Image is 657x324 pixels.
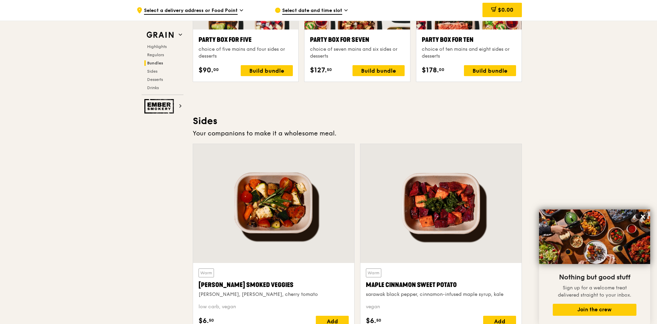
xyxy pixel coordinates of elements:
span: $0.00 [498,7,513,13]
img: Grain web logo [144,29,176,41]
div: [PERSON_NAME] Smoked Veggies [199,280,349,290]
div: sarawak black pepper, cinnamon-infused maple syrup, kale [366,291,516,298]
div: Build bundle [353,65,405,76]
span: 00 [439,67,444,72]
img: DSC07876-Edit02-Large.jpeg [539,209,650,264]
div: choice of ten mains and eight sides or desserts [422,46,516,60]
div: Warm [366,268,381,277]
span: Select date and time slot [282,7,342,15]
div: Build bundle [241,65,293,76]
h3: Sides [193,115,522,127]
div: choice of seven mains and six sides or desserts [310,46,404,60]
span: Bundles [147,61,163,65]
div: Party Box for Five [199,35,293,45]
div: vegan [366,303,516,310]
img: Ember Smokery web logo [144,99,176,113]
div: choice of five mains and four sides or desserts [199,46,293,60]
span: Sign up for a welcome treat delivered straight to your inbox. [558,285,631,298]
span: 50 [376,317,381,323]
div: Build bundle [464,65,516,76]
div: [PERSON_NAME], [PERSON_NAME], cherry tomato [199,291,349,298]
span: Drinks [147,85,159,90]
div: Warm [199,268,214,277]
span: $90. [199,65,213,75]
span: 00 [213,67,219,72]
span: Regulars [147,52,164,57]
span: 50 [327,67,332,72]
span: Highlights [147,44,167,49]
span: Nothing but good stuff [559,273,630,281]
button: Join the crew [553,304,636,316]
div: Maple Cinnamon Sweet Potato [366,280,516,290]
span: Sides [147,69,157,74]
span: 50 [209,317,214,323]
span: $178. [422,65,439,75]
span: $127. [310,65,327,75]
div: Your companions to make it a wholesome meal. [193,129,522,138]
span: Desserts [147,77,163,82]
button: Close [637,211,648,222]
div: Party Box for Ten [422,35,516,45]
div: low carb, vegan [199,303,349,310]
span: Select a delivery address or Food Point [144,7,238,15]
div: Party Box for Seven [310,35,404,45]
